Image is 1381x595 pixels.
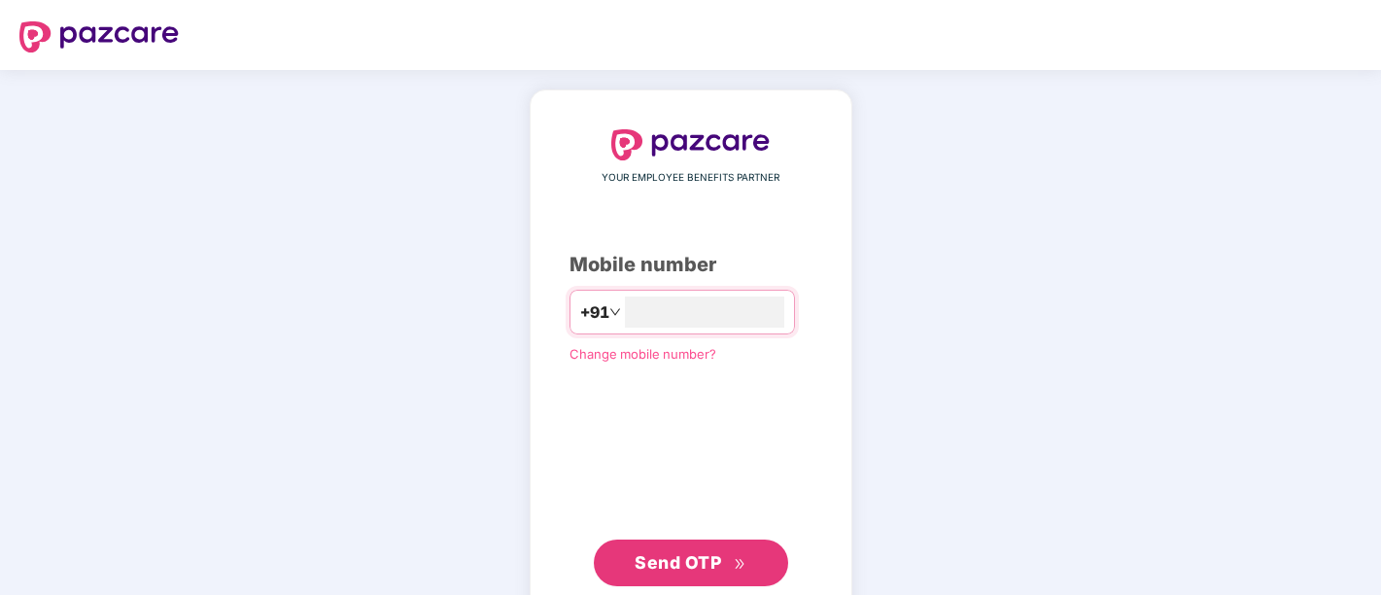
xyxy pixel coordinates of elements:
span: YOUR EMPLOYEE BENEFITS PARTNER [602,170,779,186]
img: logo [611,129,771,160]
span: Send OTP [635,552,721,573]
a: Change mobile number? [570,346,716,362]
span: down [609,306,621,318]
div: Mobile number [570,250,812,280]
img: logo [19,21,179,52]
button: Send OTPdouble-right [594,540,788,586]
span: +91 [580,300,609,325]
span: double-right [734,558,746,571]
